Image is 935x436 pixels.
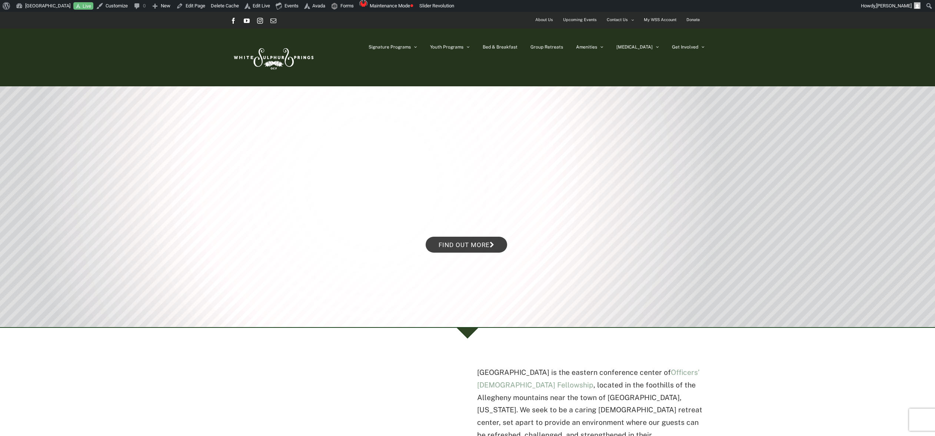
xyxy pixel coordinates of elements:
[535,14,553,25] span: About Us
[244,18,250,24] a: YouTube
[369,45,411,49] span: Signature Programs
[616,45,653,49] span: [MEDICAL_DATA]
[426,237,507,253] a: Find out more
[576,45,597,49] span: Amenities
[369,29,705,66] nav: Main Menu
[686,14,700,25] span: Donate
[530,12,705,28] nav: Secondary Menu
[530,12,558,28] a: About Us
[558,12,602,28] a: Upcoming Events
[483,45,518,49] span: Bed & Breakfast
[304,192,630,222] rs-layer: Winter Retreats at the Springs
[270,18,276,24] a: Email
[419,3,454,9] span: Slider Revolution
[530,45,563,49] span: Group Retreats
[639,12,681,28] a: My WSS Account
[616,29,659,66] a: [MEDICAL_DATA]
[876,3,912,9] span: [PERSON_NAME]
[682,12,705,28] a: Donate
[563,14,597,25] span: Upcoming Events
[644,14,676,25] span: My WSS Account
[369,29,417,66] a: Signature Programs
[257,18,263,24] a: Instagram
[477,368,699,389] a: Officers’ [DEMOGRAPHIC_DATA] Fellowship
[230,18,236,24] a: Facebook
[430,45,463,49] span: Youth Programs
[230,40,316,75] img: White Sulphur Springs Logo
[430,29,470,66] a: Youth Programs
[672,29,705,66] a: Get Involved
[576,29,603,66] a: Amenities
[602,12,639,28] a: Contact Us
[607,14,628,25] span: Contact Us
[73,2,93,10] a: Live
[530,29,563,66] a: Group Retreats
[672,45,698,49] span: Get Involved
[483,29,518,66] a: Bed & Breakfast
